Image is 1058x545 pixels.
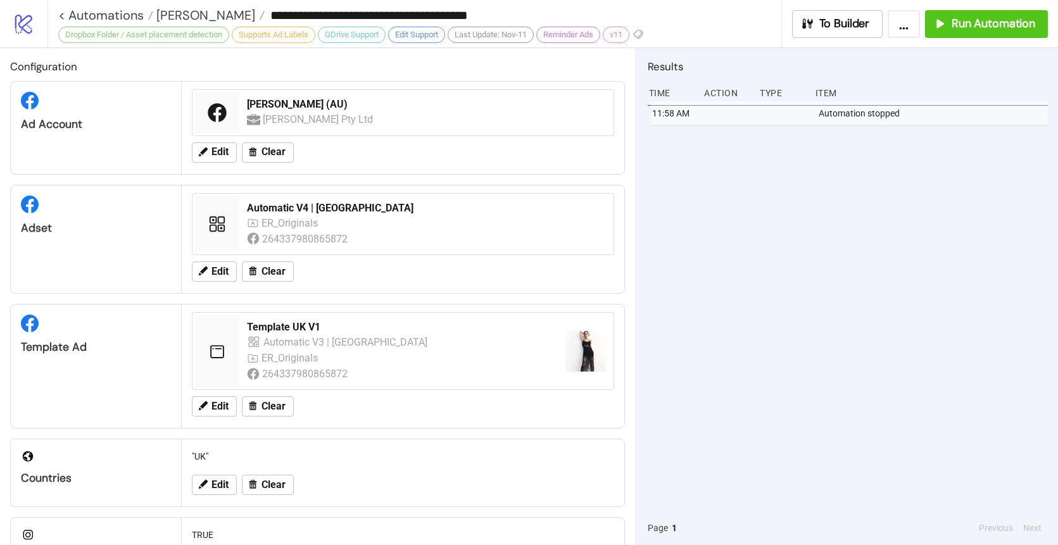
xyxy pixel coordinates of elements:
div: Adset [21,221,171,235]
div: Action [703,81,750,105]
button: To Builder [792,10,883,38]
button: Previous [975,521,1017,535]
button: 1 [668,521,681,535]
div: Automation stopped [817,101,1051,125]
div: [PERSON_NAME] Pty Ltd [263,111,375,127]
span: Run Automation [952,16,1035,31]
span: Edit [211,401,229,412]
button: Next [1019,521,1045,535]
div: Time [648,81,695,105]
button: Edit [192,396,237,417]
div: Template UK V1 [247,320,555,334]
div: ER_Originals [261,350,321,366]
a: < Automations [58,9,153,22]
span: Clear [261,479,286,491]
button: Edit [192,142,237,163]
div: Type [759,81,805,105]
button: Edit [192,475,237,495]
h2: Configuration [10,58,625,75]
button: Clear [242,475,294,495]
span: [PERSON_NAME] [153,7,255,23]
h2: Results [648,58,1048,75]
div: Edit Support [388,27,445,43]
span: Edit [211,146,229,158]
div: 264337980865872 [262,366,350,382]
div: Dropbox Folder / Asset placement detection [58,27,229,43]
span: Edit [211,266,229,277]
div: Automatic V3 | [GEOGRAPHIC_DATA] [263,334,429,350]
div: "UK" [187,444,619,468]
div: GDrive Support [318,27,386,43]
div: Item [814,81,1048,105]
span: To Builder [819,16,870,31]
a: [PERSON_NAME] [153,9,265,22]
div: Supports Ad Labels [232,27,315,43]
button: ... [888,10,920,38]
div: Ad Account [21,117,171,132]
img: https://scontent-fra5-2.xx.fbcdn.net/v/t45.1600-4/474827401_120214478372380289_209715080885749866... [565,331,606,372]
div: 11:58 AM [651,101,698,125]
div: Reminder Ads [536,27,600,43]
div: 264337980865872 [262,231,350,247]
div: Last Update: Nov-11 [448,27,534,43]
button: Clear [242,261,294,282]
div: ER_Originals [261,215,321,231]
span: Page [648,521,668,535]
button: Run Automation [925,10,1048,38]
button: Edit [192,261,237,282]
div: v11 [603,27,629,43]
span: Clear [261,401,286,412]
span: Clear [261,266,286,277]
span: Clear [261,146,286,158]
div: Countries [21,471,171,485]
div: Automatic V4 | [GEOGRAPHIC_DATA] [247,201,606,215]
button: Clear [242,142,294,163]
button: Clear [242,396,294,417]
div: Template Ad [21,340,171,354]
span: Edit [211,479,229,491]
div: [PERSON_NAME] (AU) [247,97,606,111]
